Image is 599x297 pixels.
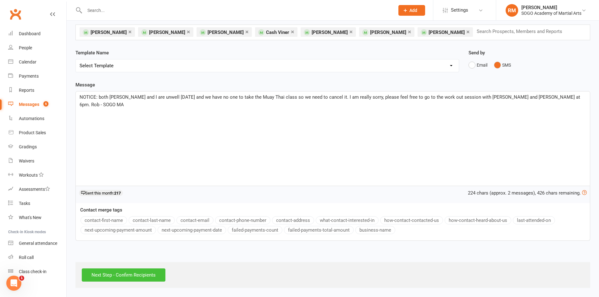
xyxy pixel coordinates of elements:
label: Contact merge tags [80,206,122,214]
button: next-upcoming-payment-date [158,226,226,234]
button: SMS [494,59,511,71]
a: × [291,27,294,37]
span: Add [409,8,417,13]
span: [PERSON_NAME] [429,30,465,35]
strong: 217 [114,191,121,195]
div: People [19,45,32,50]
a: Waivers [8,154,66,168]
span: NOTICE: both [PERSON_NAME] and I are unwell [DATE] and we have no one to take the Muay Thai class... [80,94,581,107]
label: Message [75,81,95,89]
button: failed-payments-count [228,226,282,234]
a: General attendance kiosk mode [8,236,66,250]
span: 5 [43,101,48,107]
div: Gradings [19,144,37,149]
a: Messages 5 [8,97,66,112]
div: Messages [19,102,39,107]
iframe: Intercom live chat [6,276,21,291]
div: Calendar [19,59,36,64]
button: contact-first-name [80,216,127,224]
a: Workouts [8,168,66,182]
a: Gradings [8,140,66,154]
span: 1 [19,276,24,281]
label: Send by [469,49,485,57]
button: last-attended-on [513,216,555,224]
button: how-contact-heard-about-us [445,216,511,224]
span: Cash Viner [266,30,289,35]
button: failed-payments-total-amount [284,226,354,234]
div: Automations [19,116,44,121]
a: People [8,41,66,55]
div: Workouts [19,173,38,178]
button: contact-phone-number [215,216,270,224]
a: × [187,27,190,37]
div: Roll call [19,255,34,260]
input: Next Step - Confirm Recipients [82,268,165,282]
button: how-contact-contacted-us [380,216,443,224]
span: [PERSON_NAME] [208,30,244,35]
button: contact-last-name [129,216,175,224]
a: × [408,27,411,37]
span: [PERSON_NAME] [91,30,127,35]
a: Class kiosk mode [8,265,66,279]
div: [PERSON_NAME] [521,5,581,10]
a: Automations [8,112,66,126]
a: Roll call [8,250,66,265]
button: business-name [355,226,395,234]
span: [PERSON_NAME] [370,30,406,35]
div: 224 chars (approx. 2 messages), 426 chars remaining. [468,189,587,197]
span: [PERSON_NAME] [312,30,348,35]
a: Tasks [8,196,66,211]
input: Search Prospects, Members and Reports [476,27,568,36]
div: Assessments [19,187,50,192]
a: Clubworx [8,6,23,22]
a: × [466,27,470,37]
a: × [349,27,353,37]
div: Product Sales [19,130,46,135]
button: Email [469,59,487,71]
label: Template Name [75,49,109,57]
a: Product Sales [8,126,66,140]
div: Tasks [19,201,30,206]
div: Class check-in [19,269,47,274]
a: × [245,27,249,37]
div: Payments [19,74,39,79]
div: RM [506,4,518,17]
a: × [128,27,132,37]
button: what-contact-interested-in [316,216,379,224]
div: SOGO Academy of Martial Arts [521,10,581,16]
div: Waivers [19,158,34,163]
div: What's New [19,215,42,220]
div: Sent this month: [79,190,123,196]
div: General attendance [19,241,57,246]
button: contact-address [272,216,314,224]
span: Settings [451,3,468,17]
input: Search... [83,6,390,15]
a: Reports [8,83,66,97]
a: Assessments [8,182,66,196]
div: Dashboard [19,31,41,36]
div: Reports [19,88,34,93]
a: Calendar [8,55,66,69]
button: contact-email [176,216,214,224]
span: [PERSON_NAME] [149,30,185,35]
a: Payments [8,69,66,83]
button: next-upcoming-payment-amount [80,226,156,234]
a: What's New [8,211,66,225]
a: Dashboard [8,27,66,41]
button: Add [398,5,425,16]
